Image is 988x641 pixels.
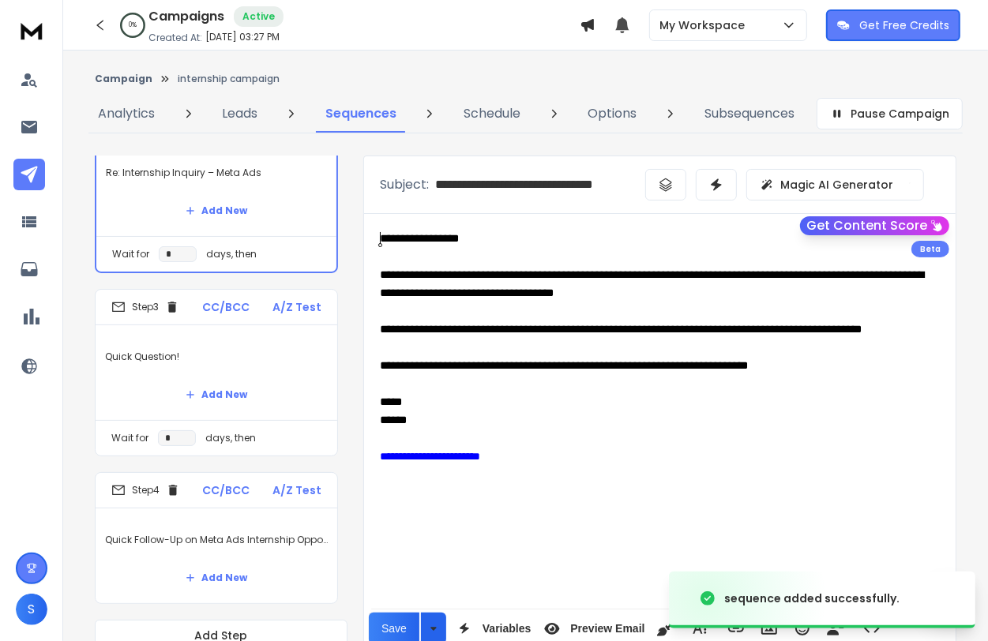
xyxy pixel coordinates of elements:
button: Add New [173,195,260,227]
p: internship campaign [178,73,280,85]
h1: Campaigns [148,7,224,26]
p: A/Z Test [272,299,321,315]
p: Leads [222,104,257,123]
button: Get Content Score [800,216,949,235]
p: My Workspace [659,17,751,33]
div: Step 3 [111,300,179,314]
p: days, then [205,432,256,444]
div: Step 4 [111,483,180,497]
button: S [16,594,47,625]
p: Magic AI Generator [780,177,893,193]
p: CC/BCC [203,482,250,498]
span: Variables [479,622,535,635]
div: Active [234,6,284,27]
p: Wait for [111,432,148,444]
p: Sequences [325,104,396,123]
li: Step2CC/BCCA/Z TestRe: Internship Inquiry – Meta AdsAdd NewWait fordays, then [95,104,338,273]
button: Campaign [95,73,152,85]
p: Quick Question! [105,335,328,379]
a: Options [579,95,647,133]
a: Analytics [88,95,164,133]
a: Schedule [454,95,530,133]
button: Add New [173,562,260,594]
p: Re: Internship Inquiry – Meta Ads [106,151,327,195]
img: logo [16,16,47,45]
p: [DATE] 03:27 PM [205,31,280,43]
button: Get Free Credits [826,9,960,41]
a: Sequences [316,95,406,133]
li: Step4CC/BCCA/Z TestQuick Follow-Up on Meta Ads Internship OpportunityAdd New [95,472,338,604]
p: Analytics [98,104,155,123]
p: CC/BCC [202,299,250,315]
button: Add New [173,379,260,410]
div: Beta [911,241,949,257]
a: Subsequences [695,95,804,133]
p: 0 % [129,21,137,30]
p: Options [588,104,637,123]
p: Subsequences [704,104,795,123]
a: Leads [212,95,267,133]
p: Get Free Credits [859,17,949,33]
li: Step3CC/BCCA/Z TestQuick Question!Add NewWait fordays, then [95,289,338,456]
p: A/Z Test [272,482,321,498]
p: Subject: [380,175,429,194]
span: Preview Email [567,622,648,635]
p: Schedule [464,104,520,123]
p: Created At: [148,32,202,44]
p: Wait for [112,248,149,261]
div: sequence added successfully. [724,590,900,606]
button: Magic AI Generator [746,169,924,201]
p: Quick Follow-Up on Meta Ads Internship Opportunity [105,518,328,562]
p: days, then [206,248,257,261]
button: Pause Campaign [817,98,963,129]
